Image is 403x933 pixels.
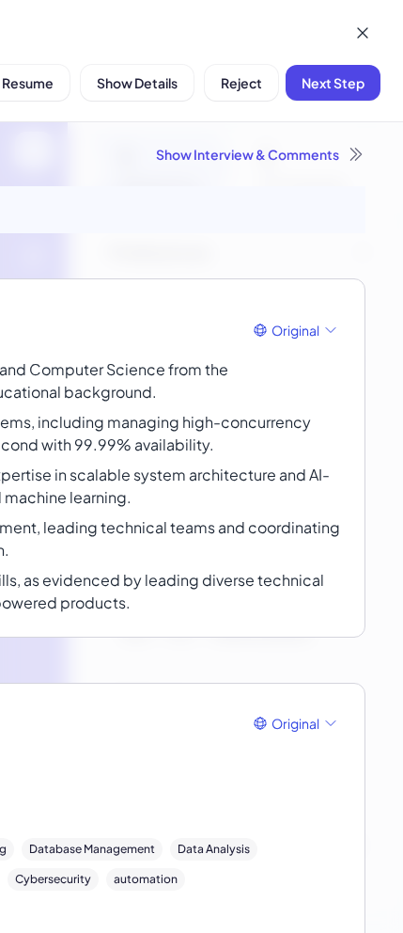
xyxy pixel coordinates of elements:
[271,321,319,340] span: Original
[2,74,54,91] span: Resume
[170,838,257,861] div: Data Analysis
[271,714,319,734] span: Original
[22,838,163,861] div: Database Management
[8,868,99,891] div: Cybersecurity
[106,868,185,891] div: automation
[302,74,364,91] span: Next Step
[81,65,194,101] button: Show Details
[221,74,262,91] span: Reject
[97,74,178,91] span: Show Details
[286,65,380,101] button: Next Step
[205,65,278,101] button: Reject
